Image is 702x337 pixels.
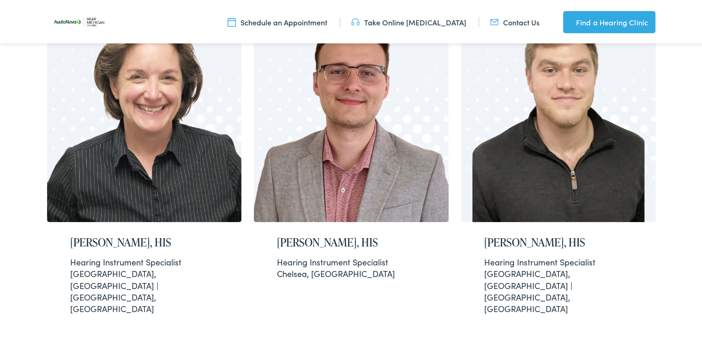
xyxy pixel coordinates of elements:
[351,15,360,25] img: utility icon
[484,254,633,313] div: [GEOGRAPHIC_DATA], [GEOGRAPHIC_DATA] | [GEOGRAPHIC_DATA], [GEOGRAPHIC_DATA]
[563,9,655,31] a: Find a Hearing Clinic
[461,6,656,327] a: Jacob Giddin, HIS is a hearing instrument specialist at Hear Michigan Centers in Grand Rapids, MI...
[228,15,327,25] a: Schedule an Appointment
[70,254,219,313] div: [GEOGRAPHIC_DATA], [GEOGRAPHIC_DATA] | [GEOGRAPHIC_DATA], [GEOGRAPHIC_DATA]
[461,6,656,221] img: Jacob Giddin, HIS is a hearing instrument specialist at Hear Michigan Centers in Grand Rapids, MI.
[484,234,633,247] h2: [PERSON_NAME], HIS
[70,234,219,247] h2: [PERSON_NAME], HIS
[351,15,466,25] a: Take Online [MEDICAL_DATA]
[484,254,633,266] div: Hearing Instrument Specialist
[254,6,449,327] a: Garrett Hunt is a hearing instrument specialist at Hear Michigan Centers in Midland, MI. [PERSON_...
[490,15,540,25] a: Contact Us
[277,254,426,266] div: Hearing Instrument Specialist
[277,234,426,247] h2: [PERSON_NAME], HIS
[277,254,426,277] div: Chelsea, [GEOGRAPHIC_DATA]
[254,6,449,221] img: Garrett Hunt is a hearing instrument specialist at Hear Michigan Centers in Midland, MI.
[228,15,236,25] img: utility icon
[47,6,242,221] img: Elyse Russell is a hearing instrument specialist at Hear Michigan Centers in Hastings, MI.
[563,15,571,26] img: utility icon
[70,254,219,266] div: Hearing Instrument Specialist
[47,6,242,327] a: Elyse Russell is a hearing instrument specialist at Hear Michigan Centers in Hastings, MI. [PERSO...
[490,15,498,25] img: utility icon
